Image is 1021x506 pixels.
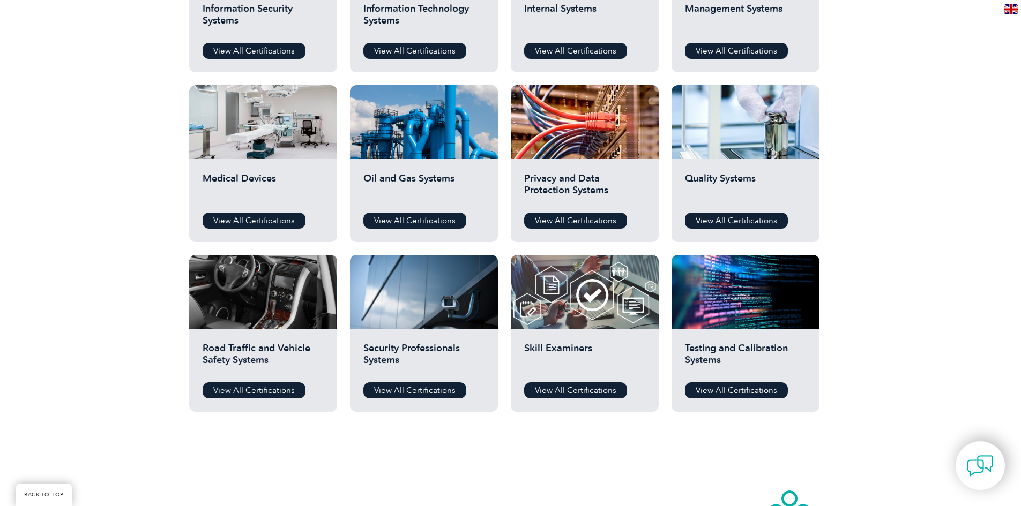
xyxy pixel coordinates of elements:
a: View All Certifications [203,382,305,398]
a: View All Certifications [524,213,627,229]
a: View All Certifications [685,43,788,59]
a: View All Certifications [524,382,627,398]
h2: Quality Systems [685,172,806,205]
a: BACK TO TOP [16,484,72,506]
a: View All Certifications [363,43,466,59]
h2: Information Technology Systems [363,3,485,35]
a: View All Certifications [685,382,788,398]
h2: Oil and Gas Systems [363,172,485,205]
h2: Medical Devices [203,172,324,205]
a: View All Certifications [363,213,466,229]
img: en [1004,4,1018,14]
a: View All Certifications [203,43,305,59]
h2: Information Security Systems [203,3,324,35]
h2: Skill Examiners [524,342,645,374]
a: View All Certifications [203,213,305,229]
a: View All Certifications [524,43,627,59]
h2: Security Professionals Systems [363,342,485,374]
h2: Testing and Calibration Systems [685,342,806,374]
img: contact-chat.png [967,452,994,479]
a: View All Certifications [685,213,788,229]
h2: Internal Systems [524,3,645,35]
h2: Road Traffic and Vehicle Safety Systems [203,342,324,374]
a: View All Certifications [363,382,466,398]
h2: Privacy and Data Protection Systems [524,172,645,205]
h2: Management Systems [685,3,806,35]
